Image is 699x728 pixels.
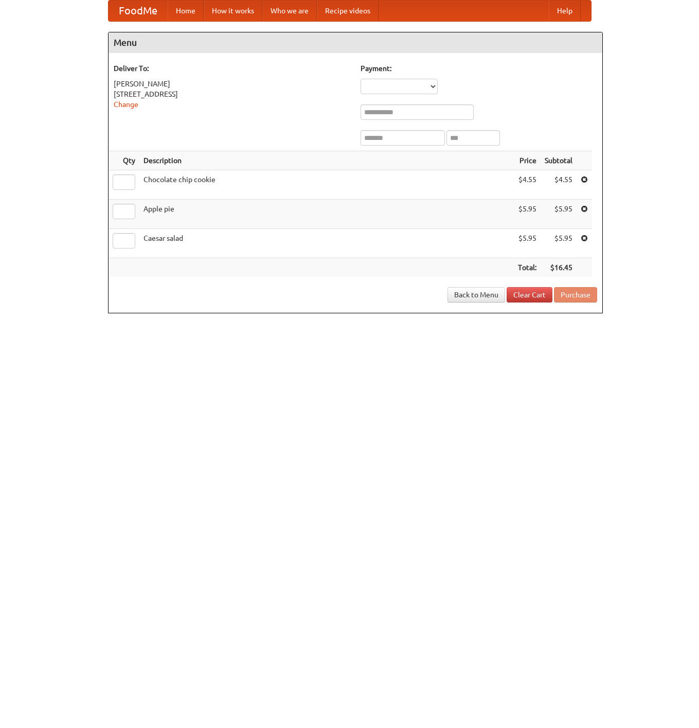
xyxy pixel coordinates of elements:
[541,170,577,200] td: $4.55
[139,229,514,258] td: Caesar salad
[317,1,379,21] a: Recipe videos
[109,1,168,21] a: FoodMe
[541,229,577,258] td: $5.95
[114,89,350,99] div: [STREET_ADDRESS]
[514,229,541,258] td: $5.95
[109,32,602,53] h4: Menu
[204,1,262,21] a: How it works
[168,1,204,21] a: Home
[514,258,541,277] th: Total:
[554,287,597,303] button: Purchase
[541,200,577,229] td: $5.95
[139,151,514,170] th: Description
[447,287,505,303] a: Back to Menu
[514,170,541,200] td: $4.55
[109,151,139,170] th: Qty
[549,1,581,21] a: Help
[262,1,317,21] a: Who we are
[507,287,552,303] a: Clear Cart
[114,79,350,89] div: [PERSON_NAME]
[514,200,541,229] td: $5.95
[139,200,514,229] td: Apple pie
[114,63,350,74] h5: Deliver To:
[114,100,138,109] a: Change
[514,151,541,170] th: Price
[541,151,577,170] th: Subtotal
[541,258,577,277] th: $16.45
[361,63,597,74] h5: Payment:
[139,170,514,200] td: Chocolate chip cookie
